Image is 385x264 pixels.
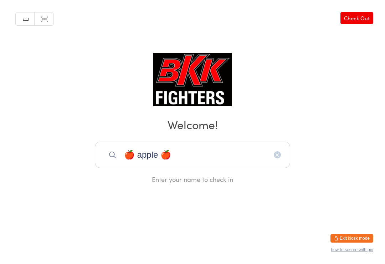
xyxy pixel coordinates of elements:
div: Enter your name to check in [95,175,290,184]
input: Search [95,142,290,168]
h2: Welcome! [7,116,378,132]
button: how to secure with pin [331,247,373,252]
button: Exit kiosk mode [330,234,373,243]
img: BKK Fighters Colchester Ltd [153,53,232,106]
a: Check Out [340,12,373,24]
